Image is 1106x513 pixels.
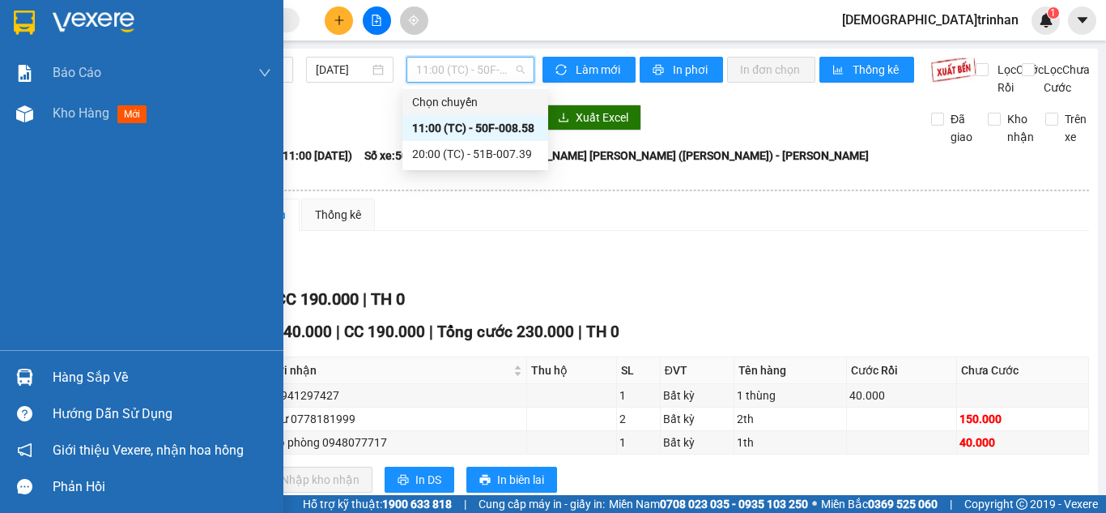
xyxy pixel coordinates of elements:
[944,110,979,146] span: Đã giao
[53,105,109,121] span: Kho hàng
[558,112,569,125] span: download
[17,479,32,494] span: message
[737,387,844,404] div: 1 thùng
[412,119,538,137] div: 11:00 (TC) - 50F-008.58
[466,147,869,165] span: Tài xế: [PERSON_NAME] [PERSON_NAME] ([PERSON_NAME]) - [PERSON_NAME]
[617,357,661,384] th: SL
[1050,7,1056,19] span: 1
[819,57,914,83] button: bar-chartThống kê
[479,495,605,513] span: Cung cấp máy in - giấy in:
[117,105,147,123] span: mới
[260,323,332,341] span: CR 40.000
[545,105,641,130] button: downloadXuất Excel
[402,89,548,115] div: Chọn chuyến
[957,357,1089,384] th: Chưa Cước
[959,410,1086,428] div: 150.000
[497,471,544,489] span: In biên lai
[382,498,452,511] strong: 1900 633 818
[315,206,361,224] div: Thống kê
[829,10,1032,30] span: [DEMOGRAPHIC_DATA]trinhan
[527,357,617,384] th: Thu hộ
[663,387,731,404] div: Bất kỳ
[275,289,359,309] span: CC 190.000
[16,369,33,386] img: warehouse-icon
[253,387,524,404] div: duy 0941297427
[412,93,538,111] div: Chọn chuyến
[53,475,271,499] div: Phản hồi
[1058,110,1093,146] span: Trên xe
[576,109,628,126] span: Xuất Excel
[1016,498,1027,510] span: copyright
[847,357,958,384] th: Cước Rồi
[17,442,32,458] span: notification
[334,15,345,26] span: plus
[849,387,955,404] div: 40.000
[619,387,657,404] div: 1
[578,323,582,341] span: |
[832,64,846,77] span: bar-chart
[17,406,32,421] span: question-circle
[576,61,623,79] span: Làm mới
[14,11,35,35] img: logo-vxr
[16,105,33,122] img: warehouse-icon
[1037,61,1092,96] span: Lọc Chưa Cước
[1001,110,1040,146] span: Kho nhận
[253,410,524,428] div: chị thư 0778181999
[464,495,466,513] span: |
[412,145,538,163] div: 20:00 (TC) - 51B-007.39
[930,57,976,83] img: 9k=
[619,434,657,451] div: 1
[53,366,271,390] div: Hàng sắp về
[253,434,524,451] div: nhi hộ phòng 0948077717
[661,357,734,384] th: ĐVT
[609,495,808,513] span: Miền Nam
[371,289,405,309] span: TH 0
[385,467,454,493] button: printerIn DS
[336,323,340,341] span: |
[325,6,353,35] button: plus
[363,6,391,35] button: file-add
[400,6,428,35] button: aim
[821,495,938,513] span: Miền Bắc
[234,147,352,165] span: Chuyến: (11:00 [DATE])
[653,64,666,77] span: printer
[812,501,817,507] span: ⚪️
[408,15,419,26] span: aim
[437,323,574,341] span: Tổng cước 230.000
[1048,7,1059,19] sup: 1
[660,498,808,511] strong: 0708 023 035 - 0935 103 250
[853,61,901,79] span: Thống kê
[255,361,510,379] span: Người nhận
[737,434,844,451] div: 1th
[371,15,382,26] span: file-add
[416,58,525,82] span: 11:00 (TC) - 50F-008.58
[555,64,569,77] span: sync
[364,147,454,165] span: Số xe: 50F-008.58
[466,467,557,493] button: printerIn biên lai
[53,402,271,426] div: Hướng dẫn sử dụng
[344,323,425,341] span: CC 190.000
[1068,6,1096,35] button: caret-down
[737,410,844,428] div: 2th
[479,474,491,487] span: printer
[640,57,723,83] button: printerIn phơi
[258,66,271,79] span: down
[398,474,409,487] span: printer
[663,434,731,451] div: Bất kỳ
[429,323,433,341] span: |
[619,410,657,428] div: 2
[1039,13,1053,28] img: icon-new-feature
[1075,13,1090,28] span: caret-down
[415,471,441,489] span: In DS
[959,434,1086,451] div: 40.000
[673,61,710,79] span: In phơi
[363,289,367,309] span: |
[586,323,619,341] span: TH 0
[250,467,372,493] button: downloadNhập kho nhận
[991,61,1046,96] span: Lọc Cước Rồi
[53,62,101,83] span: Báo cáo
[734,357,847,384] th: Tên hàng
[303,495,452,513] span: Hỗ trợ kỹ thuật:
[316,61,369,79] input: 13/09/2025
[950,495,952,513] span: |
